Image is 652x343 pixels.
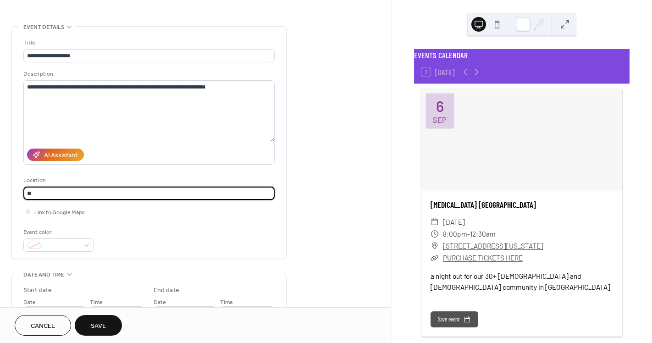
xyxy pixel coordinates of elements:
div: Title [23,38,273,48]
button: AI Assistant [27,149,84,161]
div: ​ [431,216,439,228]
button: Save event [431,311,478,328]
div: a night out for our 30+ [DEMOGRAPHIC_DATA] and [DEMOGRAPHIC_DATA] community in [GEOGRAPHIC_DATA] [421,271,622,292]
div: Start date [23,286,52,295]
a: [STREET_ADDRESS][US_STATE] [443,240,543,252]
button: Cancel [15,315,71,336]
span: - [467,228,470,240]
div: Sep [433,116,447,124]
div: EVENTS CALENDAR [414,49,630,61]
div: AI Assistant [44,151,77,160]
span: Link to Google Maps [34,208,85,217]
span: Save [91,321,106,331]
div: Event color [23,227,92,237]
span: [DATE] [443,216,465,228]
a: [MEDICAL_DATA] [GEOGRAPHIC_DATA] [431,199,536,210]
div: End date [154,286,179,295]
div: Description [23,69,273,79]
span: Time [220,298,233,307]
span: 12:30am [470,228,496,240]
a: PURCHASE TICKETS HERE [443,254,523,262]
span: Time [90,298,103,307]
button: Save [75,315,122,336]
div: ​ [431,228,439,240]
span: Cancel [31,321,55,331]
div: ​ [431,252,439,264]
span: Event details [23,22,64,32]
span: Date [154,298,166,307]
span: Date and time [23,270,64,280]
span: Date [23,298,36,307]
div: Location [23,176,273,185]
div: ​ [431,240,439,252]
span: 8:00pm [443,228,467,240]
div: 6 [436,99,444,114]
